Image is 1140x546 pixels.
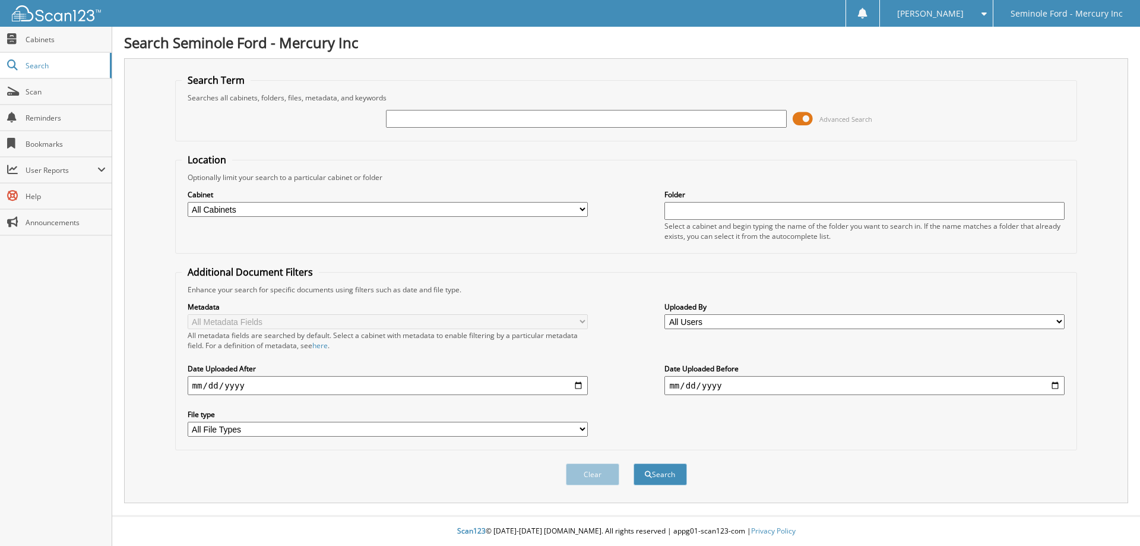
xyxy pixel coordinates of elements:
[312,340,328,351] a: here
[26,34,106,45] span: Cabinets
[182,266,319,279] legend: Additional Document Filters
[1011,10,1123,17] span: Seminole Ford - Mercury Inc
[26,139,106,149] span: Bookmarks
[182,74,251,87] legend: Search Term
[664,190,1065,200] label: Folder
[664,221,1065,241] div: Select a cabinet and begin typing the name of the folder you want to search in. If the name match...
[188,409,588,419] label: File type
[819,115,872,124] span: Advanced Search
[897,10,964,17] span: [PERSON_NAME]
[26,165,97,175] span: User Reports
[26,113,106,123] span: Reminders
[634,463,687,485] button: Search
[182,93,1071,103] div: Searches all cabinets, folders, files, metadata, and keywords
[26,87,106,97] span: Scan
[664,364,1065,374] label: Date Uploaded Before
[124,33,1128,52] h1: Search Seminole Ford - Mercury Inc
[26,217,106,228] span: Announcements
[26,61,104,71] span: Search
[664,376,1065,395] input: end
[182,153,232,166] legend: Location
[26,191,106,201] span: Help
[188,190,588,200] label: Cabinet
[457,526,486,536] span: Scan123
[12,5,101,21] img: scan123-logo-white.svg
[182,285,1071,295] div: Enhance your search for specific documents using filters such as date and file type.
[664,302,1065,312] label: Uploaded By
[188,376,588,395] input: start
[112,517,1140,546] div: © [DATE]-[DATE] [DOMAIN_NAME]. All rights reserved | appg01-scan123-com |
[751,526,796,536] a: Privacy Policy
[188,364,588,374] label: Date Uploaded After
[188,330,588,351] div: All metadata fields are searched by default. Select a cabinet with metadata to enable filtering b...
[182,172,1071,182] div: Optionally limit your search to a particular cabinet or folder
[566,463,619,485] button: Clear
[188,302,588,312] label: Metadata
